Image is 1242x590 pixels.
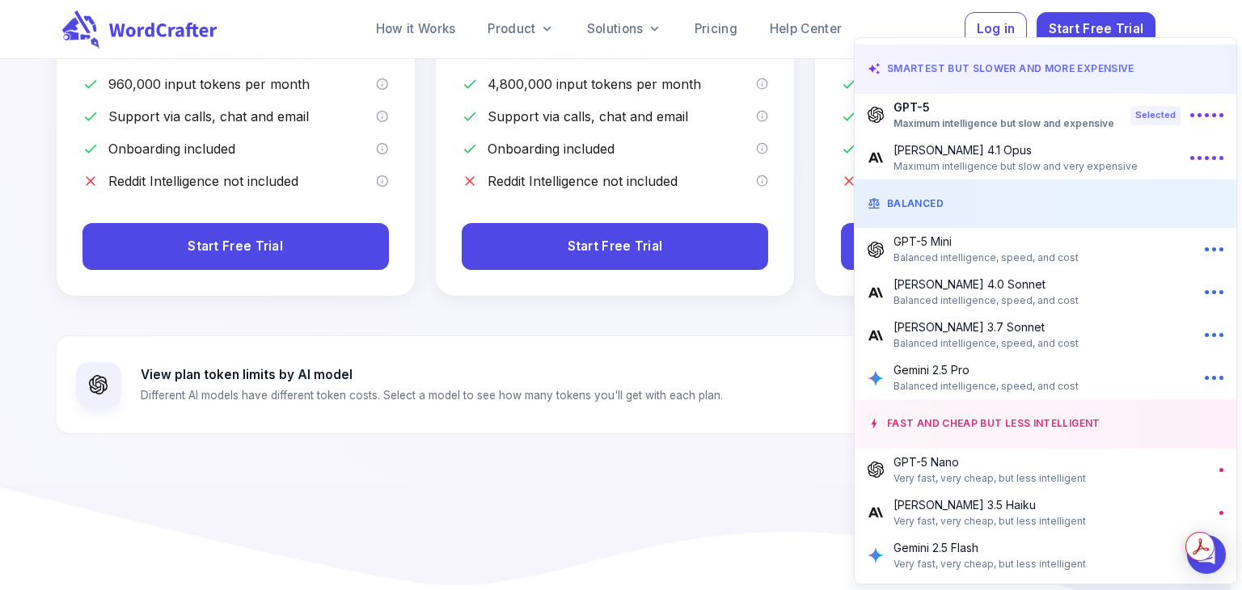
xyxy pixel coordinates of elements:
span: Maximum intelligence but slow and very expensive [893,158,1138,175]
p: [PERSON_NAME] 4.0 Sonnet [893,276,1079,293]
img: website_grey.svg [26,42,39,55]
p: [PERSON_NAME] 4.1 Opus [893,141,1138,158]
p: Gemini 2.5 Flash [893,539,1086,556]
span: Balanced intelligence, speed, and cost [893,335,1079,352]
span: Very fast, very cheap, but less intelligent [893,513,1086,529]
span: Maximum intelligence but slow and expensive [893,116,1114,132]
img: Claude 4.0 Sonnet [868,284,884,301]
div: Domain Overview [61,95,145,106]
li: BALANCED [855,179,1236,229]
p: GPT-5 [893,99,1114,116]
p: GPT-5 Nano [893,453,1086,470]
span: Very fast, very cheap, but less intelligent [893,556,1086,572]
p: [PERSON_NAME] 3.7 Sonnet [893,318,1079,335]
p: Gemini 2.5 Pro [893,361,1079,378]
img: tab_keywords_by_traffic_grey.svg [161,94,174,107]
div: Keywords by Traffic [179,95,272,106]
span: Balanced intelligence, speed, and cost [893,378,1079,394]
img: GPT-5 Mini [868,242,884,258]
div: Domain: [URL] [42,42,115,55]
img: Claude 3.7 Sonnet [868,327,884,343]
img: logo_orange.svg [26,26,39,39]
li: SMARTEST BUT SLOWER AND MORE EXPENSIVE [855,44,1236,94]
img: Claude 3.5 Haiku [868,504,884,520]
div: v 4.0.25 [45,26,79,39]
p: GPT-5 Mini [893,233,1079,250]
img: Claude 4.1 Opus [868,150,884,166]
li: FAST AND CHEAP BUT LESS INTELLIGENT [855,399,1236,449]
span: Balanced intelligence, speed, and cost [893,293,1079,309]
img: GPT-5 [868,107,884,123]
span: Selected [1130,106,1181,124]
img: Gemini 2.5 Flash [868,547,884,563]
span: Balanced intelligence, speed, and cost [893,250,1079,266]
p: [PERSON_NAME] 3.5 Haiku [893,496,1086,513]
span: Very fast, very cheap, but less intelligent [893,470,1086,487]
img: tab_domain_overview_orange.svg [44,94,57,107]
img: GPT-5 Nano [868,461,884,478]
img: Gemini 2.5 Pro [868,370,884,386]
